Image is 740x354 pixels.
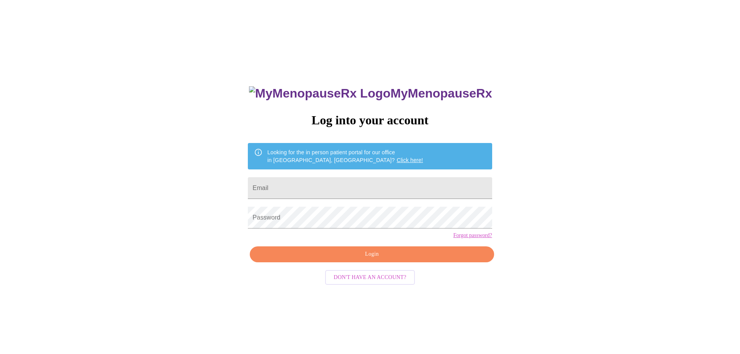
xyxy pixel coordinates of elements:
span: Login [259,249,485,259]
a: Click here! [397,157,423,163]
button: Login [250,246,494,262]
img: MyMenopauseRx Logo [249,86,390,101]
a: Don't have an account? [323,274,417,280]
span: Don't have an account? [334,273,406,283]
button: Don't have an account? [325,270,415,285]
h3: MyMenopauseRx [249,86,492,101]
div: Looking for the in person patient portal for our office in [GEOGRAPHIC_DATA], [GEOGRAPHIC_DATA]? [267,145,423,167]
h3: Log into your account [248,113,492,127]
a: Forgot password? [453,232,492,239]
